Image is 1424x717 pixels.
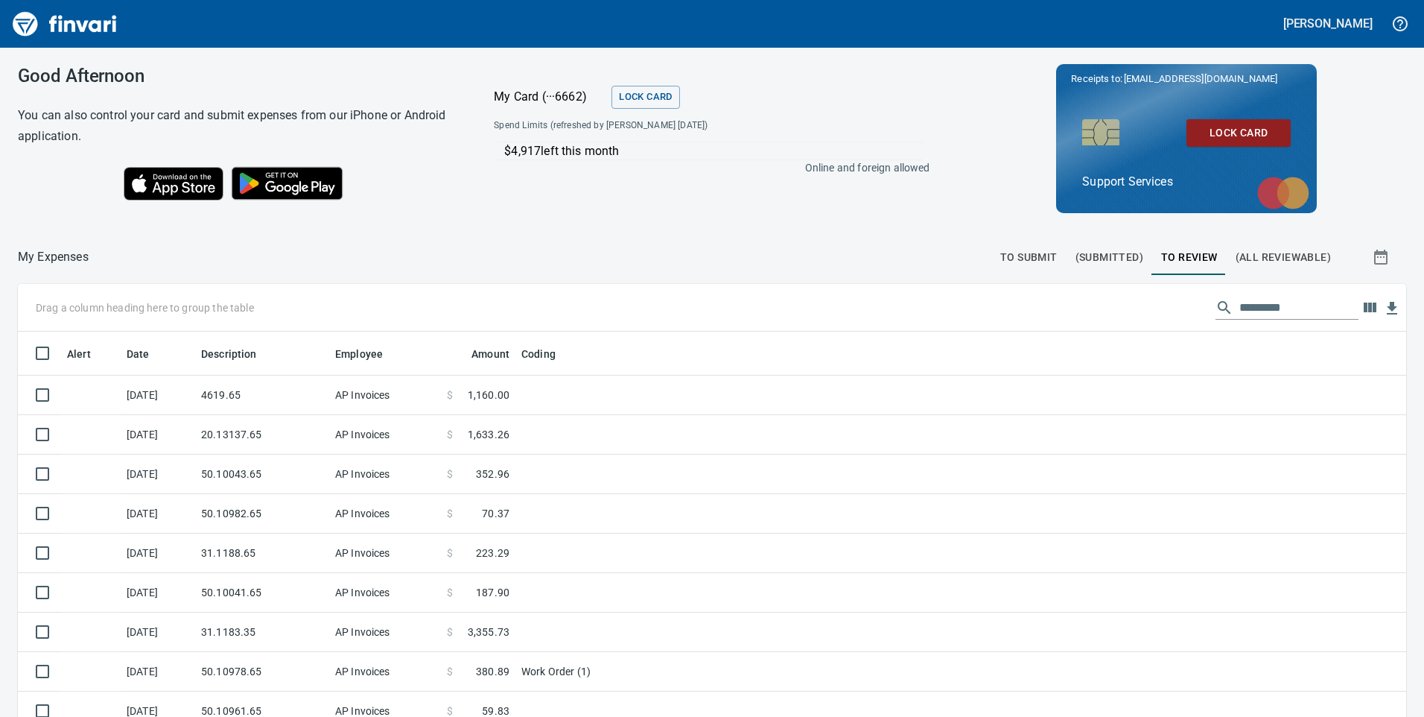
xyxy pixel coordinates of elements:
[447,664,453,679] span: $
[124,167,223,200] img: Download on the App Store
[1236,248,1331,267] span: (All Reviewable)
[1358,297,1381,319] button: Choose columns to display
[476,664,509,679] span: 380.89
[471,345,509,363] span: Amount
[18,248,89,266] p: My Expenses
[482,160,929,175] p: Online and foreign allowed
[447,467,453,481] span: $
[1000,248,1058,267] span: To Submit
[121,613,195,652] td: [DATE]
[127,345,169,363] span: Date
[127,345,150,363] span: Date
[18,105,457,147] h6: You can also control your card and submit expenses from our iPhone or Android application.
[121,573,195,613] td: [DATE]
[329,573,441,613] td: AP Invoices
[195,376,329,415] td: 4619.65
[447,585,453,600] span: $
[36,300,254,315] p: Drag a column heading here to group the table
[121,415,195,455] td: [DATE]
[121,534,195,573] td: [DATE]
[515,652,888,692] td: Work Order (1)
[476,546,509,560] span: 223.29
[447,625,453,639] span: $
[1381,297,1403,320] button: Download table
[195,613,329,652] td: 31.1183.35
[447,427,453,442] span: $
[201,345,276,363] span: Description
[18,66,457,86] h3: Good Afternoon
[447,506,453,521] span: $
[329,455,441,494] td: AP Invoices
[335,345,402,363] span: Employee
[121,494,195,534] td: [DATE]
[476,467,509,481] span: 352.96
[329,613,441,652] td: AP Invoices
[1082,173,1291,191] p: Support Services
[195,573,329,613] td: 50.10041.65
[447,546,453,560] span: $
[329,534,441,573] td: AP Invoices
[329,652,441,692] td: AP Invoices
[468,427,509,442] span: 1,633.26
[468,625,509,639] span: 3,355.73
[482,506,509,521] span: 70.37
[201,345,257,363] span: Description
[329,415,441,455] td: AP Invoices
[494,119,817,133] span: Spend Limits (refreshed by [PERSON_NAME] [DATE])
[195,652,329,692] td: 50.10978.65
[121,652,195,692] td: [DATE]
[121,455,195,494] td: [DATE]
[494,88,605,106] p: My Card (···6662)
[18,248,89,266] nav: breadcrumb
[1122,72,1279,86] span: [EMAIL_ADDRESS][DOMAIN_NAME]
[195,455,329,494] td: 50.10043.65
[476,585,509,600] span: 187.90
[1250,169,1317,217] img: mastercard.svg
[1075,248,1143,267] span: (Submitted)
[521,345,575,363] span: Coding
[611,86,679,109] button: Lock Card
[521,345,556,363] span: Coding
[1186,119,1291,147] button: Lock Card
[335,345,383,363] span: Employee
[195,494,329,534] td: 50.10982.65
[9,6,121,42] img: Finvari
[121,376,195,415] td: [DATE]
[1161,248,1218,267] span: To Review
[504,142,922,160] p: $4,917 left this month
[223,159,352,208] img: Get it on Google Play
[1198,124,1279,142] span: Lock Card
[1071,72,1302,86] p: Receipts to:
[67,345,110,363] span: Alert
[195,415,329,455] td: 20.13137.65
[619,89,672,106] span: Lock Card
[329,376,441,415] td: AP Invoices
[195,534,329,573] td: 31.1188.65
[468,388,509,402] span: 1,160.00
[1280,12,1376,35] button: [PERSON_NAME]
[452,345,509,363] span: Amount
[447,388,453,402] span: $
[329,494,441,534] td: AP Invoices
[67,345,91,363] span: Alert
[1283,16,1373,31] h5: [PERSON_NAME]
